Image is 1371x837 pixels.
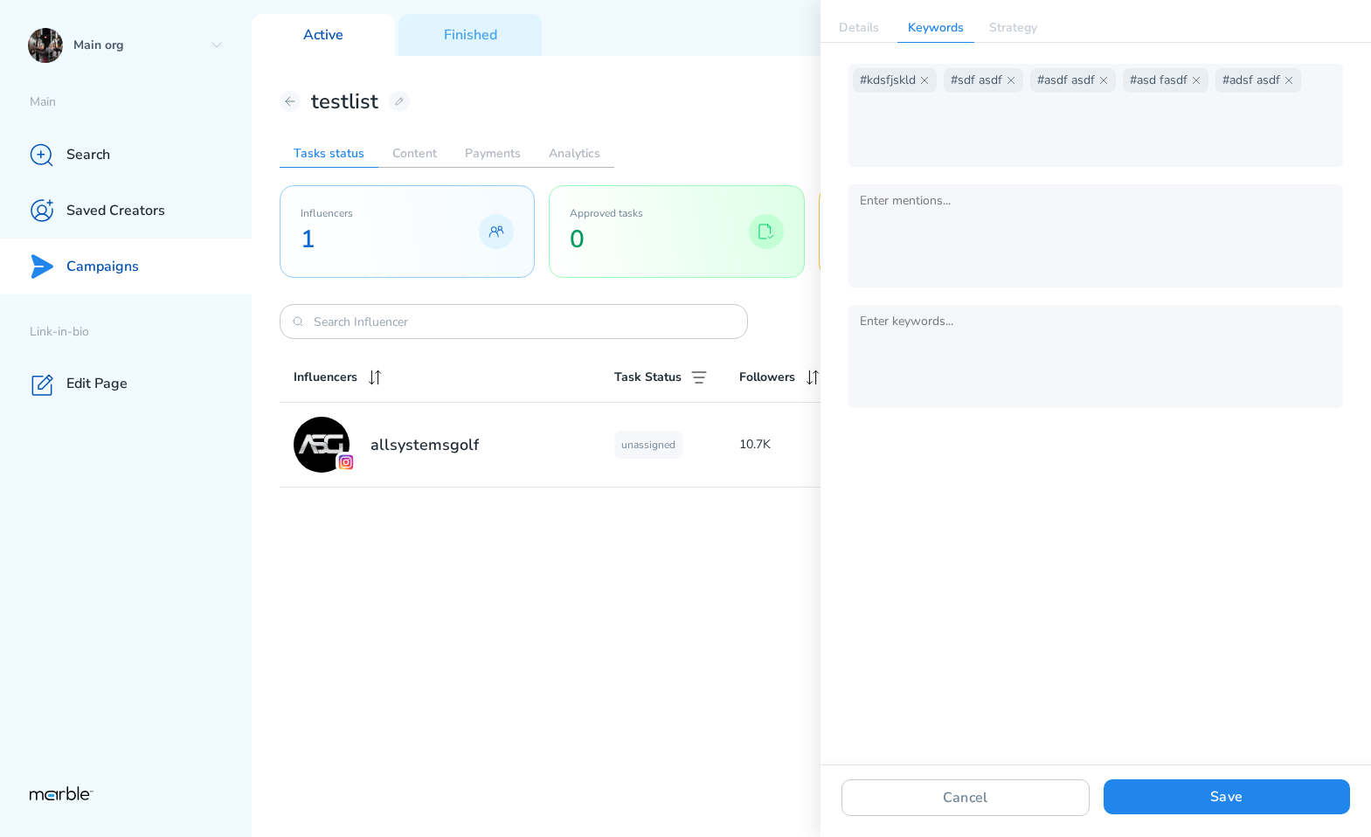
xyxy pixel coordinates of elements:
[311,87,378,115] h1: testlist
[853,309,1022,334] input: Enter keywords...
[1030,68,1116,93] span: #asdf asdf
[841,779,1090,816] button: Cancel
[66,202,165,220] p: Saved Creators
[1104,779,1350,814] button: Save
[853,68,937,93] span: #kdsfjskld
[739,434,843,455] p: 10.7K
[614,367,682,388] p: Task Status
[1123,68,1208,93] span: #asd fasdf
[853,189,1022,213] input: Enter mentions...
[535,140,614,168] h2: Analytics
[66,258,139,276] p: Campaigns
[944,68,1023,93] span: #sdf asdf
[303,26,343,45] p: Active
[897,14,974,42] p: Keywords
[301,206,353,220] span: Influencers
[30,324,252,341] p: Link-in-bio
[73,38,203,54] p: Main org
[974,14,1051,42] p: Strategy
[314,314,714,330] input: Search Influencer
[1215,68,1301,93] span: #adsf asdf
[301,224,353,257] span: 1
[739,367,795,388] p: Followers
[30,94,252,111] p: Main
[614,431,682,459] p: unassigned
[821,14,897,42] p: Details
[66,375,128,393] p: Edit Page
[451,140,535,168] h2: Payments
[444,26,497,45] p: Finished
[570,224,643,257] span: 0
[66,146,110,164] p: Search
[370,434,479,455] h2: allsystemsgolf
[294,367,357,388] p: Influencers
[570,206,643,220] span: Approved tasks
[280,140,378,168] h2: Tasks status
[378,140,451,168] h2: Content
